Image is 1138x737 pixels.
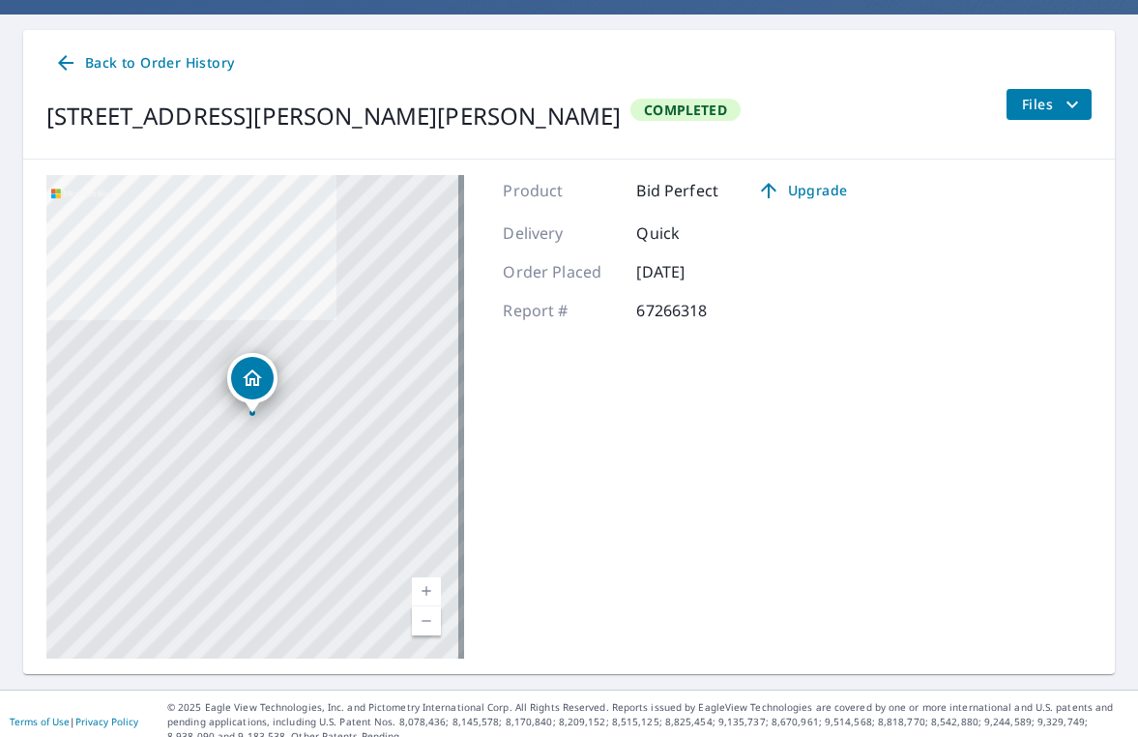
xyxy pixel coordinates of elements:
[10,715,70,728] a: Terms of Use
[636,221,752,245] p: Quick
[1022,93,1084,116] span: Files
[1006,89,1092,120] button: filesDropdownBtn-67266318
[503,179,619,202] p: Product
[10,716,138,727] p: |
[636,299,752,322] p: 67266318
[636,260,752,283] p: [DATE]
[46,45,242,81] a: Back to Order History
[46,99,621,133] div: [STREET_ADDRESS][PERSON_NAME][PERSON_NAME]
[227,353,277,413] div: Dropped pin, building 1, Residential property, 821 N Albert Dr Chandler, AZ 85226
[503,221,619,245] p: Delivery
[753,179,851,202] span: Upgrade
[75,715,138,728] a: Privacy Policy
[54,51,234,75] span: Back to Order History
[503,260,619,283] p: Order Placed
[632,101,738,119] span: Completed
[412,606,441,635] a: Current Level 17, Zoom Out
[412,577,441,606] a: Current Level 17, Zoom In
[503,299,619,322] p: Report #
[742,175,862,206] a: Upgrade
[636,179,718,202] p: Bid Perfect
